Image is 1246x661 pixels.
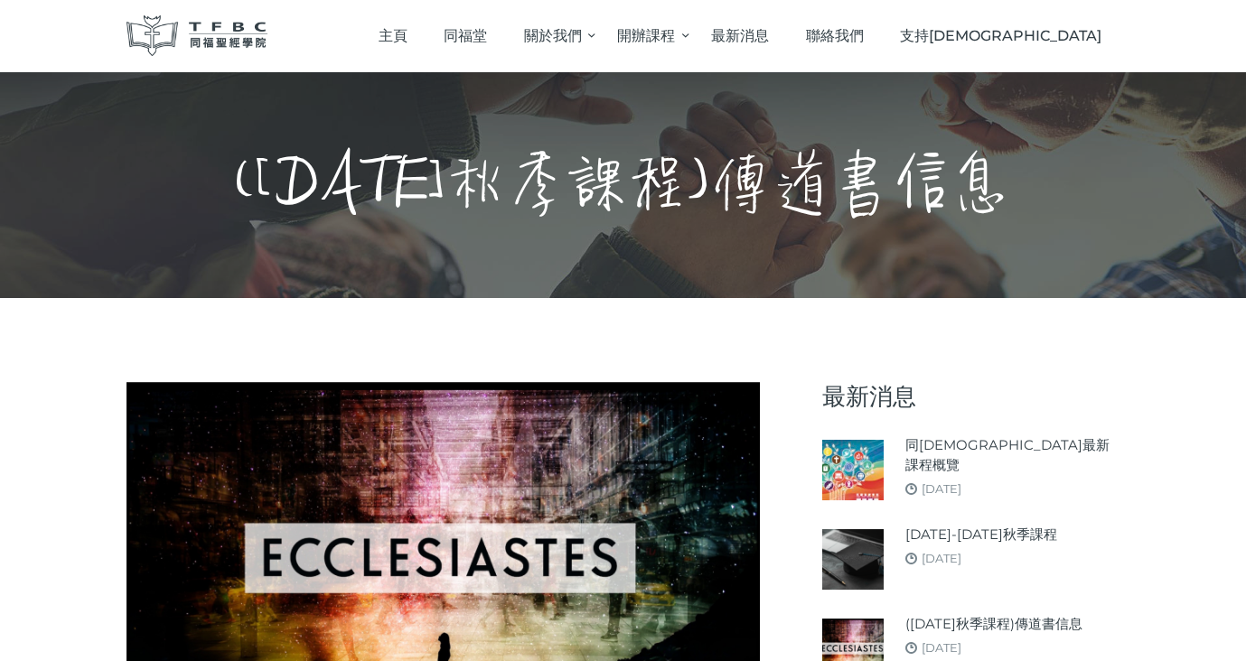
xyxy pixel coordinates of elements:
[822,529,883,590] img: 2025-26年秋季課程
[235,146,1012,224] h1: ([DATE]秋季課程)傳道書信息
[524,27,582,44] span: 關於我們
[379,27,408,44] span: 主頁
[444,27,487,44] span: 同福堂
[905,614,1082,634] a: ([DATE]秋季課程)傳道書信息
[806,27,864,44] span: 聯絡我們
[882,9,1120,62] a: 支持[DEMOGRAPHIC_DATA]
[506,9,600,62] a: 關於我們
[822,382,1120,411] h5: 最新消息
[787,9,882,62] a: 聯絡我們
[599,9,693,62] a: 開辦課程
[126,15,267,56] img: 同福聖經學院 TFBC
[822,440,883,500] img: 同福聖經學院最新課程概覽
[905,435,1120,475] a: 同[DEMOGRAPHIC_DATA]最新課程概覽
[922,640,961,655] a: [DATE]
[360,9,426,62] a: 主頁
[426,9,506,62] a: 同福堂
[711,27,769,44] span: 最新消息
[922,551,961,565] a: [DATE]
[922,481,961,496] a: [DATE]
[693,9,788,62] a: 最新消息
[900,27,1101,44] span: 支持[DEMOGRAPHIC_DATA]
[905,525,1057,545] a: [DATE]-[DATE]秋季課程
[617,27,675,44] span: 開辦課程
